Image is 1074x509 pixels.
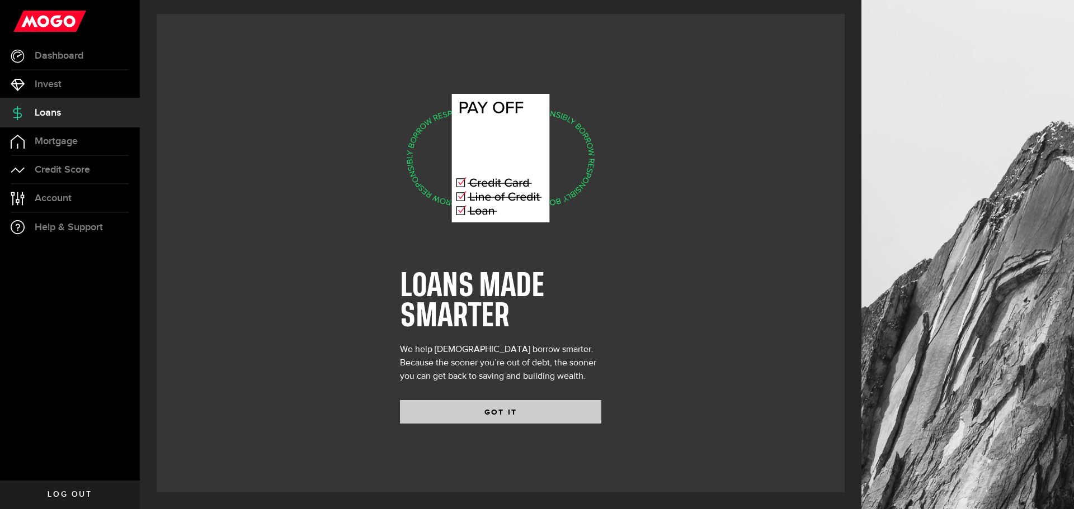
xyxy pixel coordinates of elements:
[35,79,62,89] span: Invest
[400,400,601,424] button: GOT IT
[35,165,90,175] span: Credit Score
[35,51,83,61] span: Dashboard
[35,222,103,232] span: Help & Support
[400,343,601,383] div: We help [DEMOGRAPHIC_DATA] borrow smarter. Because the sooner you’re out of debt, the sooner you ...
[400,272,601,332] h1: LOANS MADE SMARTER
[35,193,72,203] span: Account
[48,491,92,498] span: Log out
[9,4,43,38] button: Open LiveChat chat widget
[35,108,61,118] span: Loans
[35,136,78,146] span: Mortgage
